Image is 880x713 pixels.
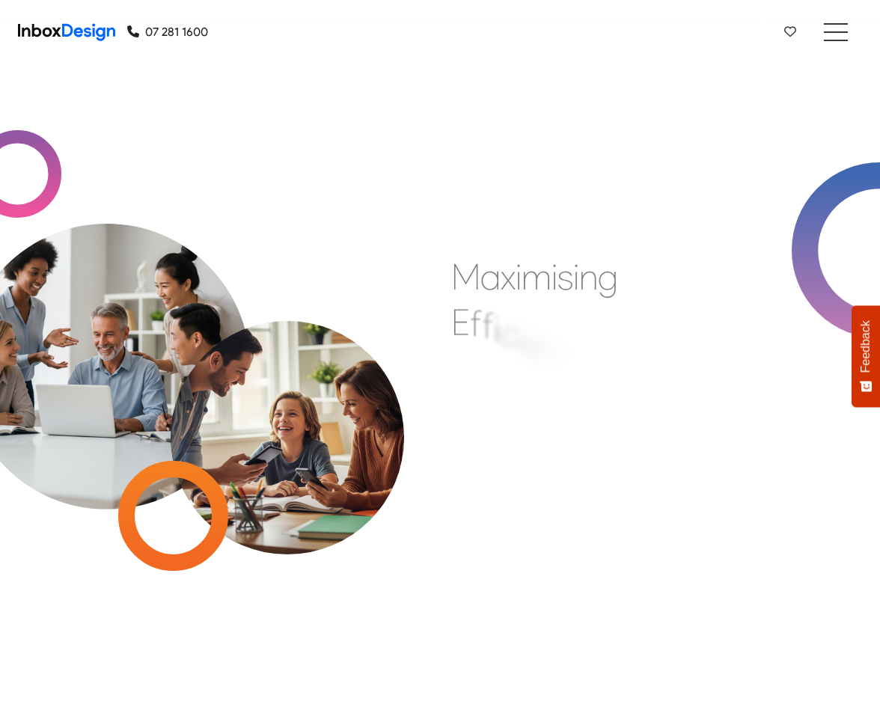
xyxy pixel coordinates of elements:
[524,322,543,367] div: e
[557,254,573,299] div: s
[451,254,788,524] div: Maximising Efficient & Engagement, Connecting Schools, Families, and Students.
[859,320,873,373] span: Feedback
[500,310,518,355] div: c
[470,301,482,346] div: f
[561,336,572,381] div: t
[598,254,618,299] div: g
[494,307,500,352] div: i
[482,304,494,349] div: f
[852,305,880,407] button: Feedback - Show survey
[573,254,579,299] div: i
[522,254,551,299] div: m
[141,263,433,555] img: parents_with_child.png
[579,254,598,299] div: n
[451,254,480,299] div: M
[451,300,470,345] div: E
[543,328,561,373] div: n
[501,254,516,299] div: x
[127,23,208,41] a: 07 281 1600
[551,254,557,299] div: i
[480,254,501,299] div: a
[518,316,524,361] div: i
[516,254,522,299] div: i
